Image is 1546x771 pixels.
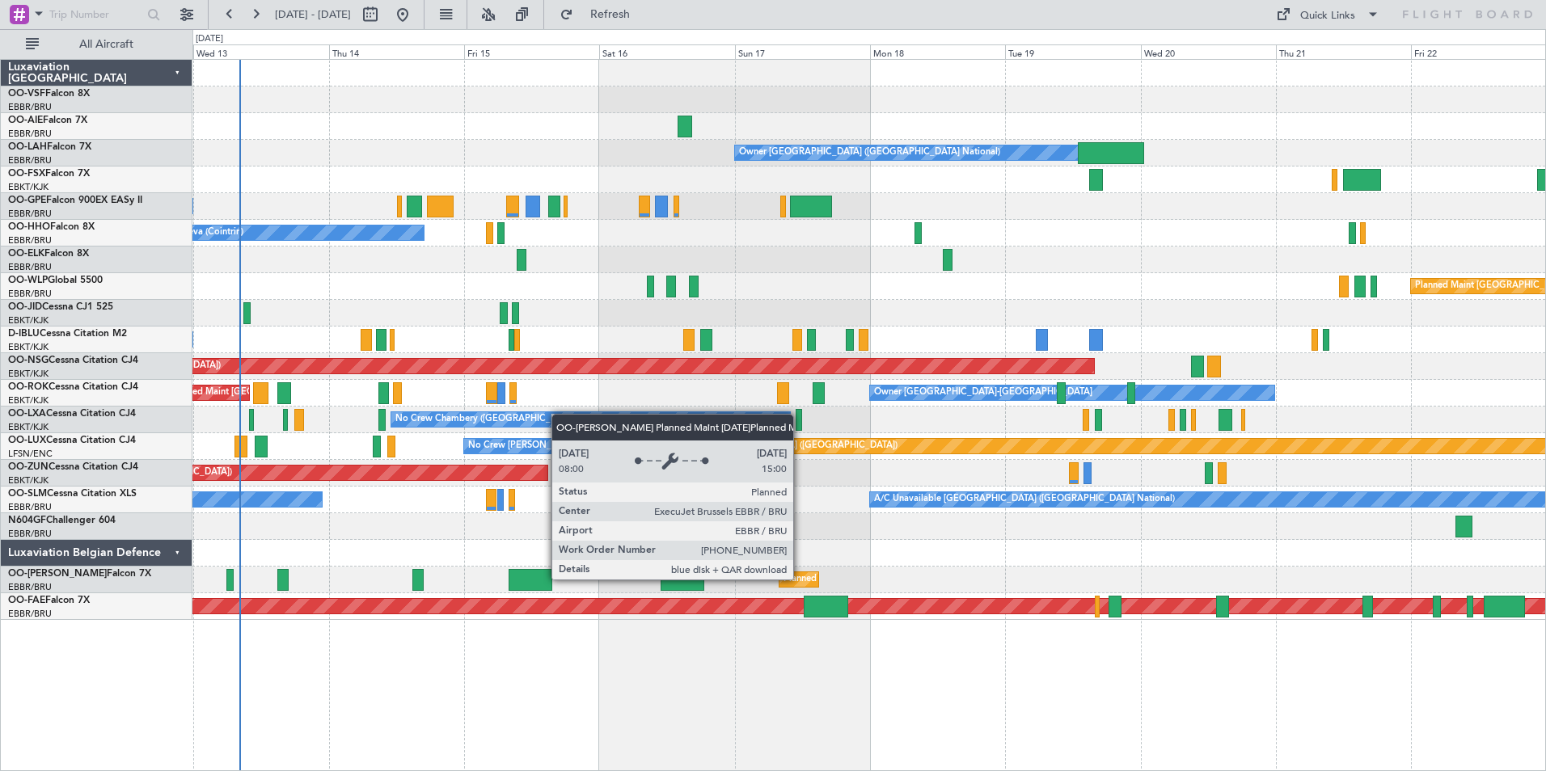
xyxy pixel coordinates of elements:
a: OO-JIDCessna CJ1 525 [8,302,113,312]
a: EBBR/BRU [8,581,52,593]
span: OO-NSG [8,356,49,365]
div: Mon 18 [870,44,1005,59]
a: OO-ELKFalcon 8X [8,249,89,259]
a: OO-LXACessna Citation CJ4 [8,409,136,419]
div: Wed 20 [1141,44,1276,59]
a: EBBR/BRU [8,208,52,220]
button: Refresh [552,2,649,27]
div: Sun 17 [735,44,870,59]
div: Thu 14 [329,44,464,59]
span: OO-SLM [8,489,47,499]
a: OO-[PERSON_NAME]Falcon 7X [8,569,151,579]
a: OO-GPEFalcon 900EX EASy II [8,196,142,205]
a: EBKT/KJK [8,421,49,433]
div: Wed 13 [193,44,328,59]
span: OO-VSF [8,89,45,99]
a: EBBR/BRU [8,234,52,246]
a: OO-NSGCessna Citation CJ4 [8,356,138,365]
span: OO-JID [8,302,42,312]
span: OO-ZUN [8,462,49,472]
span: OO-LXA [8,409,46,419]
a: EBKT/KJK [8,181,49,193]
a: OO-WLPGlobal 5500 [8,276,103,285]
a: EBKT/KJK [8,368,49,380]
div: Quick Links [1300,8,1355,24]
a: EBBR/BRU [8,101,52,113]
a: OO-ROKCessna Citation CJ4 [8,382,138,392]
a: EBKT/KJK [8,341,49,353]
a: OO-VSFFalcon 8X [8,89,90,99]
span: [DATE] - [DATE] [275,7,351,22]
div: Sat 16 [599,44,734,59]
div: Fri 22 [1411,44,1546,59]
a: OO-ZUNCessna Citation CJ4 [8,462,138,472]
span: OO-FAE [8,596,45,605]
a: EBBR/BRU [8,261,52,273]
a: OO-FAEFalcon 7X [8,596,90,605]
span: All Aircraft [42,39,171,50]
a: OO-SLMCessna Citation XLS [8,489,137,499]
input: Trip Number [49,2,142,27]
a: EBBR/BRU [8,154,52,166]
span: N604GF [8,516,46,525]
a: D-IBLUCessna Citation M2 [8,329,127,339]
span: OO-AIE [8,116,43,125]
a: OO-AIEFalcon 7X [8,116,87,125]
a: EBBR/BRU [8,608,52,620]
a: EBKT/KJK [8,394,49,407]
span: OO-HHO [8,222,50,232]
div: No Crew Chambery ([GEOGRAPHIC_DATA]) [395,407,578,432]
div: [DATE] [196,32,223,46]
a: EBBR/BRU [8,528,52,540]
span: OO-LUX [8,436,46,445]
span: OO-[PERSON_NAME] [8,569,107,579]
div: Planned Maint [GEOGRAPHIC_DATA] ([GEOGRAPHIC_DATA]) [643,434,898,458]
div: Owner [GEOGRAPHIC_DATA]-[GEOGRAPHIC_DATA] [874,381,1092,405]
div: A/C Unavailable [GEOGRAPHIC_DATA] ([GEOGRAPHIC_DATA] National) [874,487,1175,512]
button: Quick Links [1268,2,1388,27]
a: EBBR/BRU [8,288,52,300]
a: EBBR/BRU [8,128,52,140]
div: Owner [GEOGRAPHIC_DATA] ([GEOGRAPHIC_DATA] National) [739,141,1000,165]
span: OO-ROK [8,382,49,392]
button: All Aircraft [18,32,175,57]
a: OO-FSXFalcon 7X [8,169,90,179]
a: OO-LAHFalcon 7X [8,142,91,152]
a: EBKT/KJK [8,314,49,327]
div: No Crew [PERSON_NAME] ([PERSON_NAME]) [468,434,662,458]
span: OO-GPE [8,196,46,205]
span: OO-LAH [8,142,47,152]
span: OO-ELK [8,249,44,259]
div: Planned Maint [GEOGRAPHIC_DATA] ([GEOGRAPHIC_DATA] National) [784,567,1076,592]
div: Tue 19 [1005,44,1140,59]
div: Fri 15 [464,44,599,59]
span: OO-FSX [8,169,45,179]
a: LFSN/ENC [8,448,53,460]
a: EBKT/KJK [8,474,49,487]
a: OO-LUXCessna Citation CJ4 [8,436,136,445]
a: EBBR/BRU [8,501,52,513]
span: OO-WLP [8,276,48,285]
div: Thu 21 [1276,44,1411,59]
span: Refresh [577,9,644,20]
a: OO-HHOFalcon 8X [8,222,95,232]
span: D-IBLU [8,329,40,339]
a: N604GFChallenger 604 [8,516,116,525]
